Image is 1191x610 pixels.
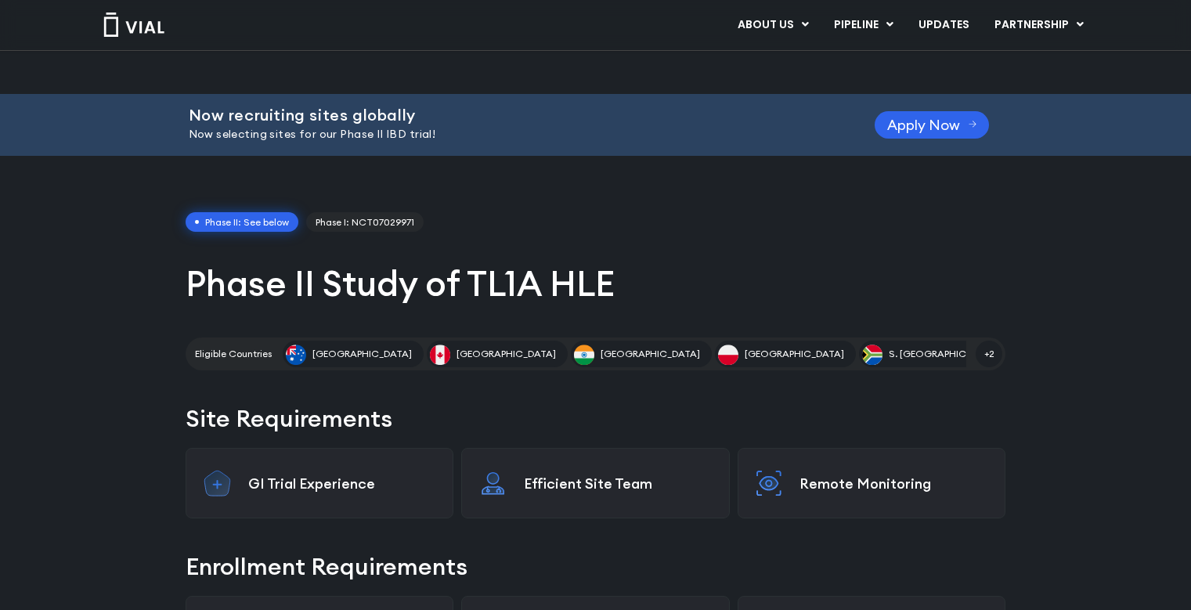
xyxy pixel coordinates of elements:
[976,341,1002,367] span: +2
[601,347,700,361] span: [GEOGRAPHIC_DATA]
[186,550,1005,583] h2: Enrollment Requirements
[286,345,306,365] img: Australia
[306,212,424,233] a: Phase I: NCT07029971
[799,475,989,493] p: Remote Monitoring
[725,12,821,38] a: ABOUT USMenu Toggle
[248,475,438,493] p: GI Trial Experience
[718,345,738,365] img: Poland
[430,345,450,365] img: Canada
[821,12,905,38] a: PIPELINEMenu Toggle
[103,13,165,37] img: Vial Logo
[457,347,556,361] span: [GEOGRAPHIC_DATA]
[186,261,1005,306] h1: Phase II Study of TL1A HLE
[745,347,844,361] span: [GEOGRAPHIC_DATA]
[889,347,999,361] span: S. [GEOGRAPHIC_DATA]
[862,345,882,365] img: S. Africa
[189,126,836,143] p: Now selecting sites for our Phase II IBD trial!
[195,347,272,361] h2: Eligible Countries
[887,119,960,131] span: Apply Now
[186,212,298,233] span: Phase II: See below
[186,402,1005,435] h2: Site Requirements
[574,345,594,365] img: India
[524,475,713,493] p: Efficient Site Team
[189,106,836,124] h2: Now recruiting sites globally
[875,111,990,139] a: Apply Now
[906,12,981,38] a: UPDATES
[312,347,412,361] span: [GEOGRAPHIC_DATA]
[982,12,1096,38] a: PARTNERSHIPMenu Toggle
